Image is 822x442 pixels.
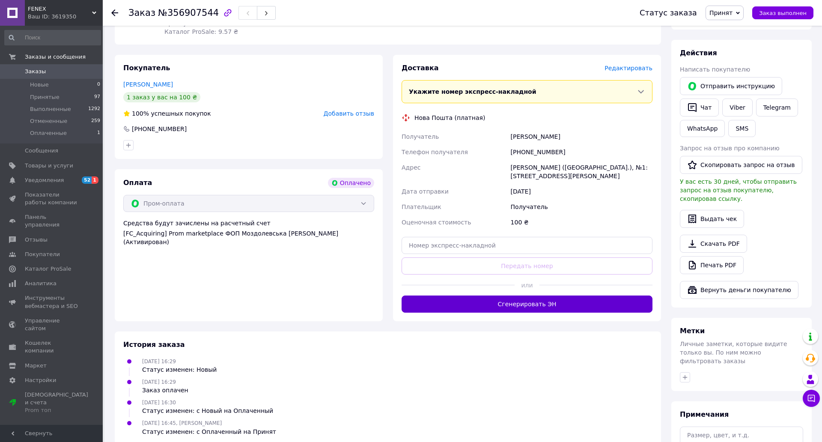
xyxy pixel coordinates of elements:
[30,93,60,101] span: Принятые
[123,219,374,246] div: Средства будут зачислены на расчетный счет
[142,365,217,374] div: Статус изменен: Новый
[158,8,219,18] span: №356907544
[680,410,729,418] span: Примечания
[324,110,374,117] span: Добавить отзыв
[402,64,439,72] span: Доставка
[142,427,276,436] div: Статус изменен: с Оплаченный на Принят
[680,49,717,57] span: Действия
[680,178,797,202] span: У вас есть 30 дней, чтобы отправить запрос на отзыв покупателю, скопировав ссылку.
[402,149,468,155] span: Телефон получателя
[509,129,654,144] div: [PERSON_NAME]
[680,210,744,228] button: Выдать чек
[142,420,222,426] span: [DATE] 16:45, [PERSON_NAME]
[680,77,782,95] button: Отправить инструкцию
[509,144,654,160] div: [PHONE_NUMBER]
[94,93,100,101] span: 97
[25,406,88,414] div: Prom топ
[25,265,71,273] span: Каталог ProSale
[123,340,185,349] span: История заказа
[91,117,100,125] span: 259
[509,199,654,215] div: Получатель
[756,99,798,116] a: Telegram
[25,162,73,170] span: Товары и услуги
[402,296,652,313] button: Сгенерировать ЭН
[680,235,747,253] a: Скачать PDF
[142,386,188,394] div: Заказ оплачен
[803,390,820,407] button: Чат с покупателем
[25,147,58,155] span: Сообщения
[142,406,273,415] div: Статус изменен: с Новый на Оплаченный
[128,8,155,18] span: Заказ
[25,339,79,355] span: Кошелек компании
[132,110,149,117] span: 100%
[82,176,92,184] span: 52
[402,188,449,195] span: Дата отправки
[30,81,49,89] span: Новые
[680,145,780,152] span: Запрос на отзыв про компанию
[25,53,86,61] span: Заказы и сообщения
[25,317,79,332] span: Управление сайтом
[25,391,88,415] span: [DEMOGRAPHIC_DATA] и счета
[30,105,71,113] span: Выполненные
[142,358,176,364] span: [DATE] 16:29
[123,81,173,88] a: [PERSON_NAME]
[680,156,802,174] button: Скопировать запрос на отзыв
[328,178,374,188] div: Оплачено
[402,219,471,226] span: Оценочная стоимость
[123,92,200,102] div: 1 заказ у вас на 100 ₴
[92,176,98,184] span: 1
[605,65,652,72] span: Редактировать
[28,13,103,21] div: Ваш ID: 3619350
[402,237,652,254] input: Номер экспресс-накладной
[142,400,176,406] span: [DATE] 16:30
[709,9,733,16] span: Принят
[25,213,79,229] span: Панель управления
[680,120,725,137] a: WhatsApp
[759,10,807,16] span: Заказ выполнен
[131,125,188,133] div: [PHONE_NUMBER]
[25,280,57,287] span: Аналитика
[25,236,48,244] span: Отзывы
[30,129,67,137] span: Оплаченные
[402,164,420,171] span: Адрес
[680,340,787,364] span: Личные заметки, которые видите только вы. По ним можно фильтровать заказы
[97,129,100,137] span: 1
[88,105,100,113] span: 1292
[752,6,813,19] button: Заказ выполнен
[123,109,211,118] div: успешных покупок
[4,30,101,45] input: Поиск
[25,362,47,370] span: Маркет
[25,191,79,206] span: Показатели работы компании
[402,133,439,140] span: Получатель
[722,99,752,116] a: Viber
[123,64,170,72] span: Покупатель
[509,160,654,184] div: [PERSON_NAME] ([GEOGRAPHIC_DATA].), №1: [STREET_ADDRESS][PERSON_NAME]
[402,203,441,210] span: Плательщик
[164,28,238,35] span: Каталог ProSale: 9.57 ₴
[728,120,756,137] button: SMS
[509,215,654,230] div: 100 ₴
[123,179,152,187] span: Оплата
[142,379,176,385] span: [DATE] 16:29
[111,9,118,17] div: Вернуться назад
[97,81,100,89] span: 0
[123,229,374,246] div: [FC_Acquiring] Prom marketplace ФОП Моздолевська [PERSON_NAME] (Активирован)
[680,256,744,274] a: Печать PDF
[680,66,750,73] span: Написать покупателю
[25,376,56,384] span: Настройки
[680,99,719,116] button: Чат
[509,184,654,199] div: [DATE]
[25,294,79,310] span: Инструменты вебмастера и SEO
[412,113,487,122] div: Нова Пошта (платная)
[30,117,67,125] span: Отмененные
[409,88,536,95] span: Укажите номер экспресс-накладной
[680,281,798,299] button: Вернуть деньги покупателю
[25,68,46,75] span: Заказы
[640,9,697,17] div: Статус заказа
[25,176,64,184] span: Уведомления
[25,251,60,258] span: Покупатели
[28,5,92,13] span: FENEX
[680,327,705,335] span: Метки
[515,281,540,290] span: или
